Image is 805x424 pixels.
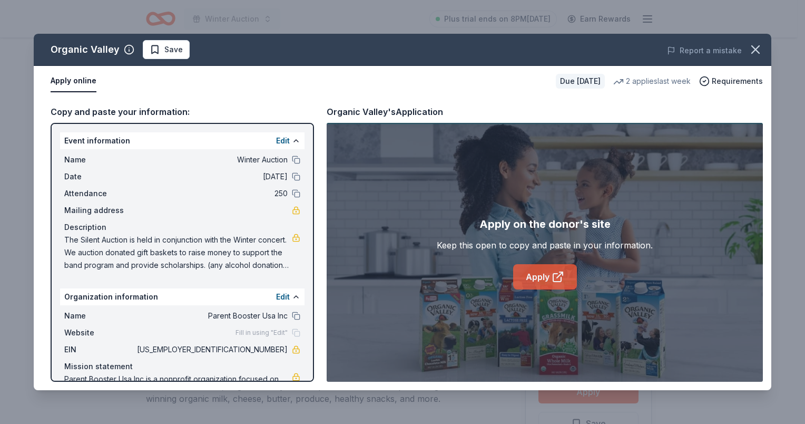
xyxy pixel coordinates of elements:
[235,329,288,337] span: Fill in using "Edit"
[60,288,305,305] div: Organization information
[64,170,135,183] span: Date
[51,105,314,119] div: Copy and paste your information:
[64,310,135,322] span: Name
[51,41,120,58] div: Organic Valley
[64,204,135,217] span: Mailing address
[276,291,290,303] button: Edit
[613,75,691,88] div: 2 applies last week
[699,75,763,88] button: Requirements
[135,153,288,166] span: Winter Auction
[143,40,190,59] button: Save
[64,234,292,272] span: The Silent Auction is held in conjunction with the Winter concert. We auction donated gift basket...
[327,105,443,119] div: Organic Valley's Application
[64,373,292,411] span: Parent Booster Usa Inc is a nonprofit organization focused on education. It is based in [GEOGRAPH...
[64,221,300,234] div: Description
[64,326,135,339] span: Website
[479,216,611,233] div: Apply on the donor's site
[64,187,135,200] span: Attendance
[135,343,288,356] span: [US_EMPLOYER_IDENTIFICATION_NUMBER]
[667,44,742,57] button: Report a mistake
[276,134,290,147] button: Edit
[64,343,135,356] span: EIN
[135,170,288,183] span: [DATE]
[712,75,763,88] span: Requirements
[135,310,288,322] span: Parent Booster Usa Inc
[64,360,300,373] div: Mission statement
[51,70,96,92] button: Apply online
[437,239,653,252] div: Keep this open to copy and paste in your information.
[64,153,135,166] span: Name
[60,132,305,149] div: Event information
[556,74,605,89] div: Due [DATE]
[513,264,577,290] a: Apply
[135,187,288,200] span: 250
[164,43,183,56] span: Save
